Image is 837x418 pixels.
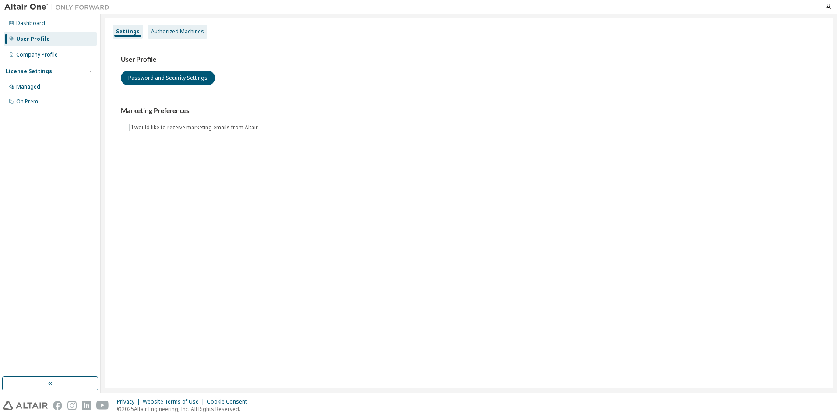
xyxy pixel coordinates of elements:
button: Password and Security Settings [121,71,215,85]
h3: User Profile [121,55,817,64]
label: I would like to receive marketing emails from Altair [131,122,260,133]
div: Authorized Machines [151,28,204,35]
img: linkedin.svg [82,401,91,410]
div: Dashboard [16,20,45,27]
div: Settings [116,28,140,35]
div: Managed [16,83,40,90]
div: Company Profile [16,51,58,58]
div: License Settings [6,68,52,75]
h3: Marketing Preferences [121,106,817,115]
div: Cookie Consent [207,398,252,405]
img: instagram.svg [67,401,77,410]
p: © 2025 Altair Engineering, Inc. All Rights Reserved. [117,405,252,413]
div: User Profile [16,35,50,43]
div: Privacy [117,398,143,405]
div: On Prem [16,98,38,105]
div: Website Terms of Use [143,398,207,405]
img: youtube.svg [96,401,109,410]
img: altair_logo.svg [3,401,48,410]
img: Altair One [4,3,114,11]
img: facebook.svg [53,401,62,410]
